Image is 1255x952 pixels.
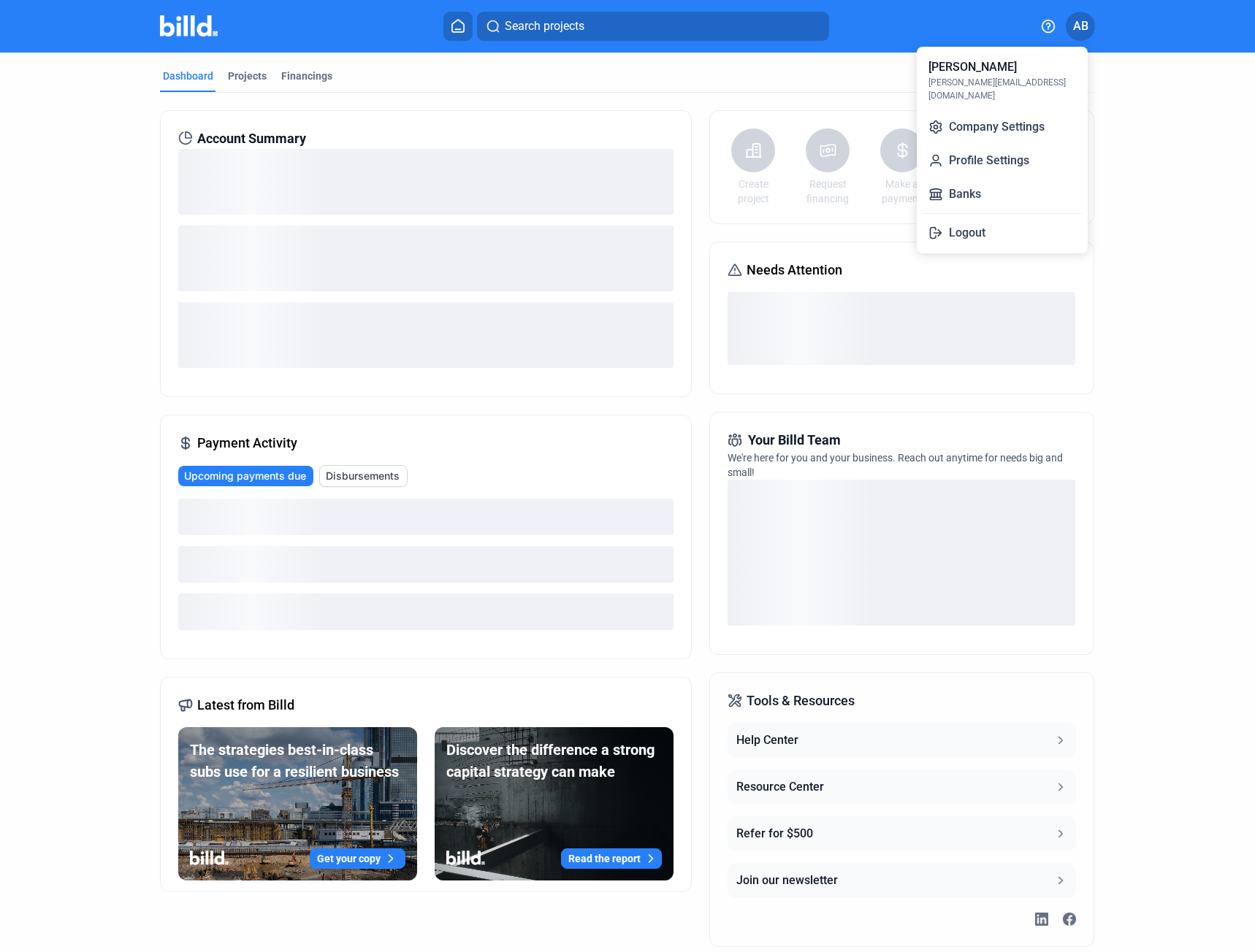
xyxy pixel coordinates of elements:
button: Company Settings [923,112,1082,142]
button: Banks [923,180,1082,209]
div: [PERSON_NAME] [928,58,1017,76]
button: Profile Settings [923,146,1082,175]
div: [PERSON_NAME][EMAIL_ADDRESS][DOMAIN_NAME] [928,76,1076,102]
button: Logout [923,218,1082,247]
